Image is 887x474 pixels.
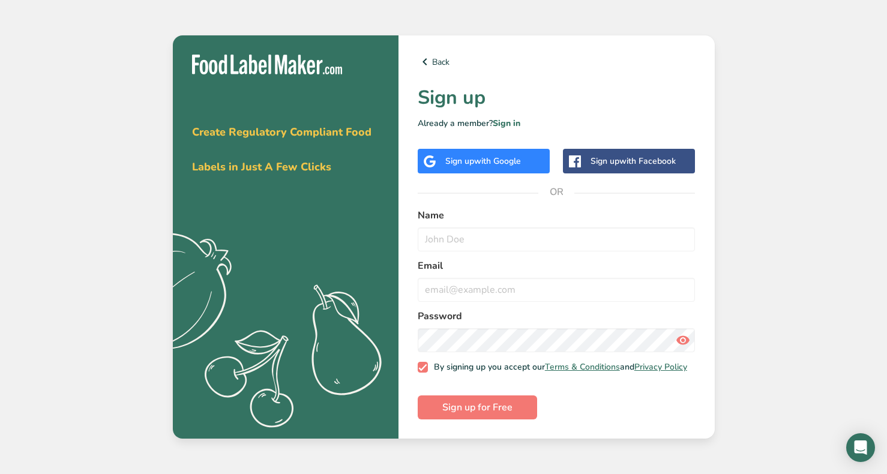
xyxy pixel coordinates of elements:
[493,118,520,129] a: Sign in
[418,309,696,323] label: Password
[634,361,687,373] a: Privacy Policy
[846,433,875,462] div: Open Intercom Messenger
[418,227,696,251] input: John Doe
[418,83,696,112] h1: Sign up
[619,155,676,167] span: with Facebook
[591,155,676,167] div: Sign up
[418,395,537,419] button: Sign up for Free
[474,155,521,167] span: with Google
[445,155,521,167] div: Sign up
[418,208,696,223] label: Name
[418,278,696,302] input: email@example.com
[192,55,342,74] img: Food Label Maker
[442,400,513,415] span: Sign up for Free
[428,362,687,373] span: By signing up you accept our and
[538,174,574,210] span: OR
[192,125,371,174] span: Create Regulatory Compliant Food Labels in Just A Few Clicks
[418,259,696,273] label: Email
[545,361,620,373] a: Terms & Conditions
[418,55,696,69] a: Back
[418,117,696,130] p: Already a member?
